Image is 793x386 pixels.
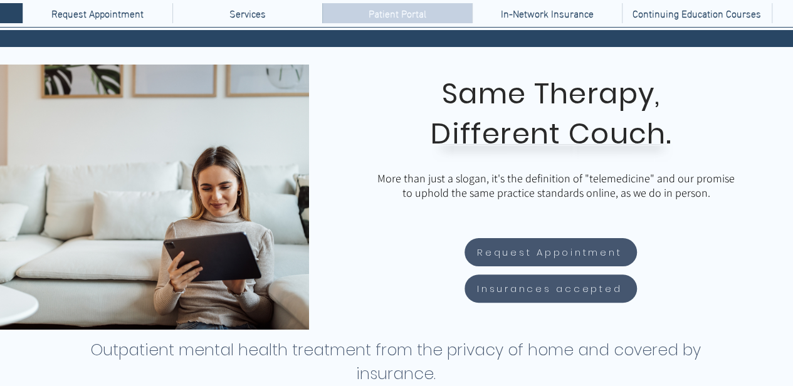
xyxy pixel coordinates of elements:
a: Insurances accepted [465,274,637,303]
a: Request Appointment [465,238,637,266]
span: Different Couch. [431,114,671,154]
p: Continuing Education Courses [626,3,767,23]
p: Services [223,3,272,23]
a: Request Appointment [23,3,172,23]
p: Patient Portal [362,3,433,23]
p: Request Appointment [45,3,150,23]
a: In-Network Insurance [472,3,622,23]
h1: Outpatient mental health treatment from the privacy of home and covered by insurance. [90,338,702,386]
p: More than just a slogan, it's the definition of "telemedicine" and our promise to uphold the same... [374,171,738,200]
div: Services [172,3,322,23]
p: In-Network Insurance [495,3,600,23]
a: Continuing Education Courses [622,3,772,23]
span: Insurances accepted [477,281,622,296]
a: Patient Portal [322,3,472,23]
span: Request Appointment [477,245,622,259]
span: Same Therapy, [442,74,661,113]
